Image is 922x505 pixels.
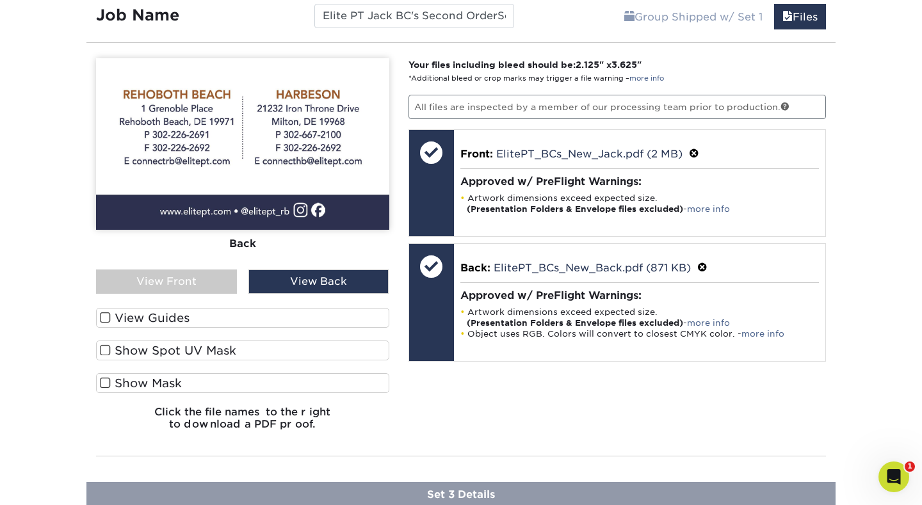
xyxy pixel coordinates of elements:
[782,11,793,23] span: files
[96,308,389,328] label: View Guides
[905,461,915,472] span: 1
[96,341,389,360] label: Show Spot UV Mask
[687,204,730,214] a: more info
[687,318,730,328] a: more info
[314,4,514,28] input: Enter a job name
[248,269,389,294] div: View Back
[460,328,820,339] li: Object uses RGB. Colors will convert to closest CMYK color. -
[96,373,389,393] label: Show Mask
[460,289,820,301] h4: Approved w/ PreFlight Warnings:
[408,74,664,83] small: *Additional bleed or crop marks may trigger a file warning –
[460,193,820,214] li: Artwork dimensions exceed expected size. -
[741,329,784,339] a: more info
[878,461,909,492] iframe: Intercom live chat
[611,60,637,70] span: 3.625
[629,74,664,83] a: more info
[496,148,683,160] a: ElitePT_BCs_New_Jack.pdf (2 MB)
[96,269,237,294] div: View Front
[460,148,493,160] span: Front:
[96,6,179,24] strong: Job Name
[460,175,820,188] h4: Approved w/ PreFlight Warnings:
[96,230,389,258] div: Back
[494,262,691,274] a: ElitePT_BCs_New_Back.pdf (871 KB)
[467,318,683,328] strong: (Presentation Folders & Envelope files excluded)
[408,60,642,70] strong: Your files including bleed should be: " x "
[408,95,827,119] p: All files are inspected by a member of our processing team prior to production.
[460,262,490,274] span: Back:
[460,307,820,328] li: Artwork dimensions exceed expected size. -
[96,406,389,440] h6: Click the file names to the right to download a PDF proof.
[616,4,771,29] a: Group Shipped w/ Set 1
[467,204,683,214] strong: (Presentation Folders & Envelope files excluded)
[576,60,599,70] span: 2.125
[624,11,635,23] span: shipping
[774,4,826,29] a: Files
